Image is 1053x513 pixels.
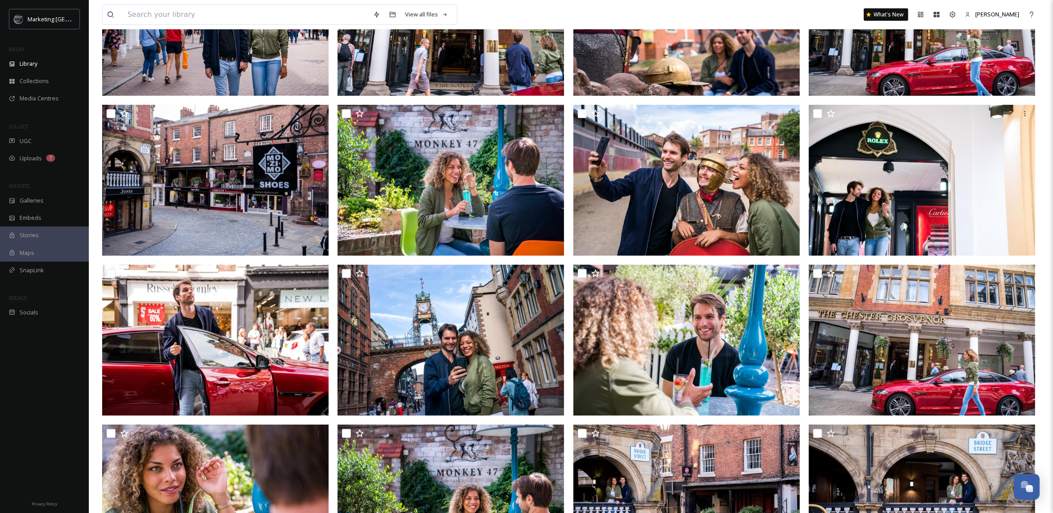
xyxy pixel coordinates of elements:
span: Collections [20,77,49,85]
a: What's New [864,8,908,21]
span: [PERSON_NAME] [975,10,1019,18]
img: Commercial_Photographer_Ioan_Said_Photography_029-Ioan%20Said.jpg [809,105,1035,256]
span: Privacy Policy [32,501,57,507]
span: SOCIALS [9,294,27,301]
img: Commercial_Photographer_Ioan_Said_Photography_001-Ioan%20Said.jpg [102,105,329,256]
span: Galleries [20,196,44,205]
img: Commercial_Photographer_Chester_Ioan_Said_Photography_070-Ioan%20Said.jpg [338,105,564,256]
img: Commercial_Photographer_Chester_Ioan_Said_Photography_059-Ioan%20Said.jpg [573,105,800,256]
a: Privacy Policy [32,498,57,509]
a: [PERSON_NAME] [961,6,1024,23]
img: Commercial_Photographer_Chester_Ioan_Said_Photography_139-Ioan%20Said.jpg [338,265,564,416]
a: View all files [401,6,453,23]
img: Commercial_Photographer_Chester_Ioan_Said_Photography_107-Ioan%20Said.jpg [102,265,329,416]
span: Library [20,60,37,68]
img: MC-Logo-01.svg [14,15,23,24]
span: SnapLink [20,266,44,274]
img: Commercial_Photographer_Chester_Ioan_Said_Photography_065-Ioan%20Said.jpg [573,265,800,416]
span: UGC [20,137,32,145]
span: Stories [20,231,39,239]
span: Uploads [20,154,42,163]
span: WIDGETS [9,183,29,189]
span: MEDIA [9,46,24,52]
span: COLLECT [9,123,28,130]
span: Marketing [GEOGRAPHIC_DATA] [28,15,112,23]
span: Media Centres [20,94,59,103]
input: Search your library [123,5,369,24]
button: Open Chat [1014,474,1040,500]
div: 7 [46,155,55,162]
span: Embeds [20,214,41,222]
span: Maps [20,249,34,257]
img: Commercial_Photographer_Chester_Ioan_Said_Photography_111-Ioan%20Said.jpg [809,265,1035,416]
span: Socials [20,308,38,317]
